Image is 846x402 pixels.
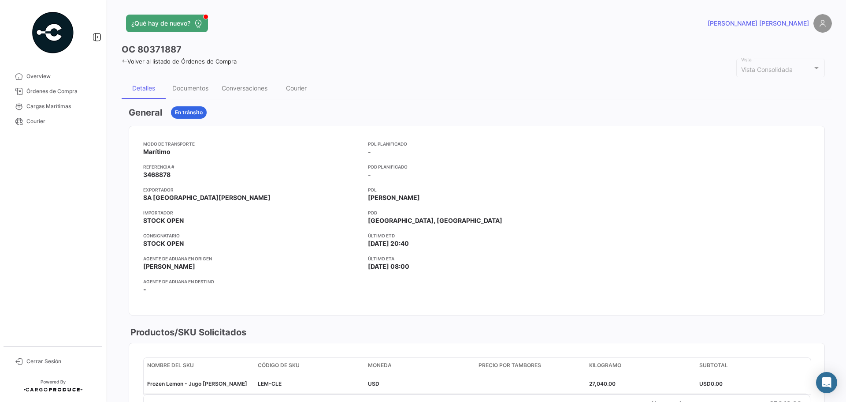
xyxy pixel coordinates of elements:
[143,193,271,202] span: SA [GEOGRAPHIC_DATA][PERSON_NAME]
[7,99,99,114] a: Cargas Marítimas
[26,102,95,110] span: Cargas Marítimas
[143,140,361,147] app-card-info-title: Modo de Transporte
[143,170,171,179] span: 3468878
[143,285,146,294] span: -
[254,358,365,374] datatable-header-cell: Código de SKU
[126,15,208,32] button: ¿Qué hay de nuevo?
[143,255,361,262] app-card-info-title: Agente de Aduana en Origen
[172,84,208,92] div: Documentos
[143,278,361,285] app-card-info-title: Agente de Aduana en Destino
[129,106,162,119] h3: General
[31,11,75,55] img: powered-by.png
[813,14,832,33] img: placeholder-user.png
[143,232,361,239] app-card-info-title: Consignatario
[368,170,371,179] span: -
[147,361,194,369] span: Nombre del SKU
[368,186,586,193] app-card-info-title: POL
[143,186,361,193] app-card-info-title: Exportador
[143,163,361,170] app-card-info-title: Referencia #
[368,163,586,170] app-card-info-title: POD Planificado
[368,193,420,202] span: [PERSON_NAME]
[368,380,379,387] span: USD
[143,209,361,216] app-card-info-title: Importador
[7,114,99,129] a: Courier
[479,361,541,369] span: Precio por Tambores
[816,372,837,393] div: Abrir Intercom Messenger
[131,19,190,28] span: ¿Qué hay de nuevo?
[26,87,95,95] span: Órdenes de Compra
[368,140,586,147] app-card-info-title: POL Planificado
[741,66,793,73] mat-select-trigger: Vista Consolidada
[258,361,300,369] span: Código de SKU
[258,380,282,387] span: LEM-CLE
[368,209,586,216] app-card-info-title: POD
[129,326,246,338] h3: Productos/SKU Solicitados
[147,380,247,387] span: Frozen Lemon - Jugo [PERSON_NAME]
[144,358,254,374] datatable-header-cell: Nombre del SKU
[26,357,95,365] span: Cerrar Sesión
[708,19,809,28] span: [PERSON_NAME] [PERSON_NAME]
[368,239,409,248] span: [DATE] 20:40
[368,262,409,271] span: [DATE] 08:00
[175,109,203,116] span: En tránsito
[7,69,99,84] a: Overview
[368,232,586,239] app-card-info-title: Último ETD
[143,216,184,225] span: STOCK OPEN
[699,380,711,387] span: USD
[699,361,728,369] span: Subtotal
[26,72,95,80] span: Overview
[143,239,184,248] span: STOCK OPEN
[589,361,621,369] span: Kilogramo
[122,43,182,56] h3: OC 80371887
[122,58,237,65] a: Volver al listado de Órdenes de Compra
[143,262,195,271] span: [PERSON_NAME]
[368,255,586,262] app-card-info-title: Último ETA
[368,147,371,156] span: -
[7,84,99,99] a: Órdenes de Compra
[368,216,502,225] span: [GEOGRAPHIC_DATA], [GEOGRAPHIC_DATA]
[286,84,307,92] div: Courier
[143,147,171,156] span: Marítimo
[711,380,723,387] span: 0.00
[132,84,155,92] div: Detalles
[589,380,693,388] div: 27,040.00
[222,84,267,92] div: Conversaciones
[364,358,475,374] datatable-header-cell: Moneda
[26,117,95,125] span: Courier
[368,361,392,369] span: Moneda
